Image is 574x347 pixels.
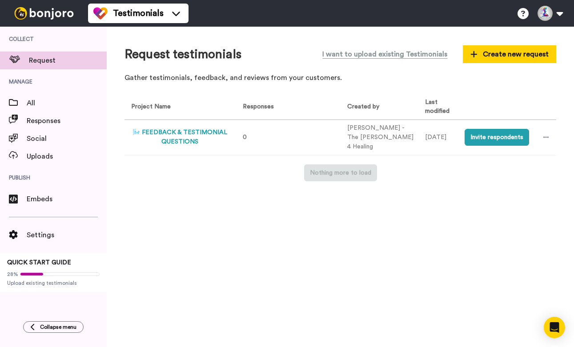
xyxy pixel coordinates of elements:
[7,259,71,266] span: QUICK START GUIDE
[418,120,458,155] td: [DATE]
[341,95,419,120] th: Created by
[27,230,107,240] span: Settings
[23,321,84,333] button: Collapse menu
[131,128,229,147] button: 🌬️ FEEDBACK & TESTIMONIAL QUESTIONS
[239,104,274,110] span: Responses
[27,194,107,204] span: Embeds
[418,95,458,120] th: Last modified
[124,95,233,120] th: Project Name
[544,317,565,338] div: Open Intercom Messenger
[27,116,107,126] span: Responses
[124,73,556,83] p: Gather testimonials, feedback, and reviews from your customers.
[465,129,529,146] button: Invite respondents
[7,279,100,287] span: Upload existing testimonials
[27,133,107,144] span: Social
[304,164,377,181] button: Nothing more to load
[470,49,549,60] span: Create new request
[463,45,556,63] button: Create new request
[322,49,447,60] span: I want to upload existing Testimonials
[40,323,76,331] span: Collapse menu
[27,151,107,162] span: Uploads
[27,98,107,108] span: All
[113,7,164,20] span: Testimonials
[124,48,241,61] h1: Request testimonials
[316,44,454,64] button: I want to upload existing Testimonials
[341,120,419,155] td: [PERSON_NAME] - The [PERSON_NAME] 4 Healing
[11,7,77,20] img: bj-logo-header-white.svg
[243,134,247,140] span: 0
[29,55,107,66] span: Request
[93,6,108,20] img: tm-color.svg
[7,271,18,278] span: 28%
